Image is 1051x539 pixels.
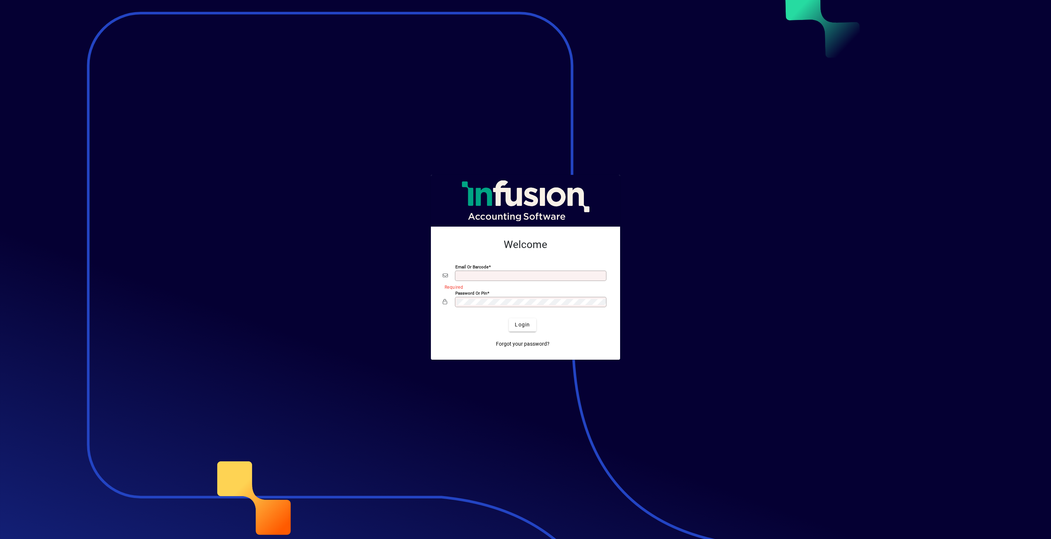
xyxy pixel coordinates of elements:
[455,290,487,295] mat-label: Password or Pin
[515,321,530,329] span: Login
[496,340,550,348] span: Forgot your password?
[445,283,602,291] mat-error: Required
[455,264,489,269] mat-label: Email or Barcode
[493,338,552,351] a: Forgot your password?
[509,318,536,332] button: Login
[443,238,608,251] h2: Welcome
